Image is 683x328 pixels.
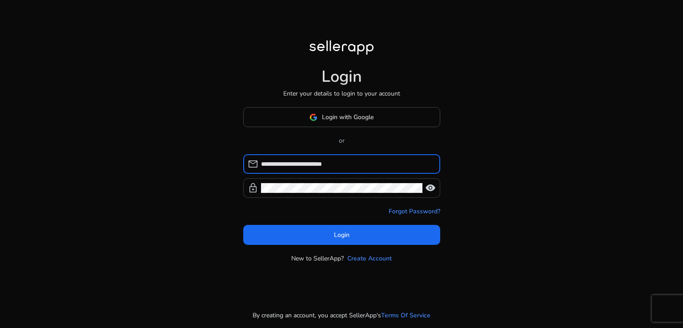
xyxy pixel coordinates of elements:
span: Login with Google [322,112,374,122]
a: Terms Of Service [381,311,430,320]
button: Login with Google [243,107,440,127]
p: New to SellerApp? [291,254,344,263]
span: mail [248,159,258,169]
a: Create Account [347,254,392,263]
a: Forgot Password? [389,207,440,216]
span: visibility [425,183,436,193]
p: Enter your details to login to your account [283,89,400,98]
h1: Login [321,67,362,86]
img: google-logo.svg [309,113,317,121]
button: Login [243,225,440,245]
span: lock [248,183,258,193]
p: or [243,136,440,145]
span: Login [334,230,350,240]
